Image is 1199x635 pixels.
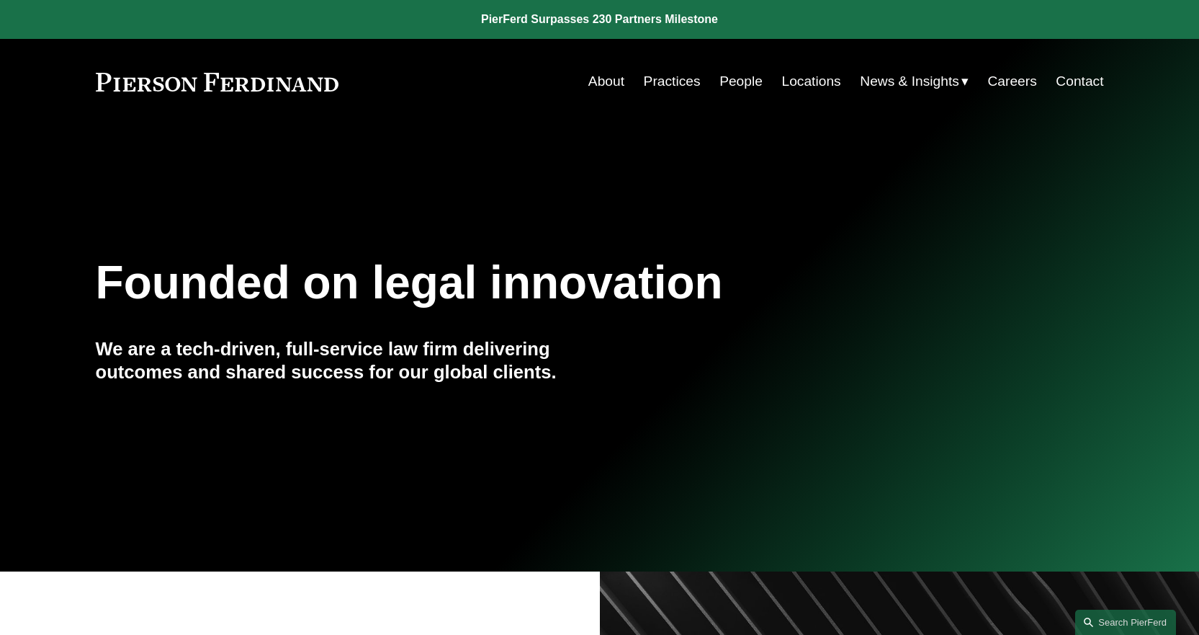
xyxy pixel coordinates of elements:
a: Practices [644,68,701,95]
a: Locations [782,68,841,95]
a: Careers [987,68,1036,95]
a: People [719,68,763,95]
a: About [588,68,624,95]
h4: We are a tech-driven, full-service law firm delivering outcomes and shared success for our global... [96,337,600,384]
a: folder dropdown [860,68,969,95]
span: News & Insights [860,69,959,94]
a: Contact [1056,68,1103,95]
h1: Founded on legal innovation [96,257,936,309]
a: Search this site [1075,610,1176,635]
